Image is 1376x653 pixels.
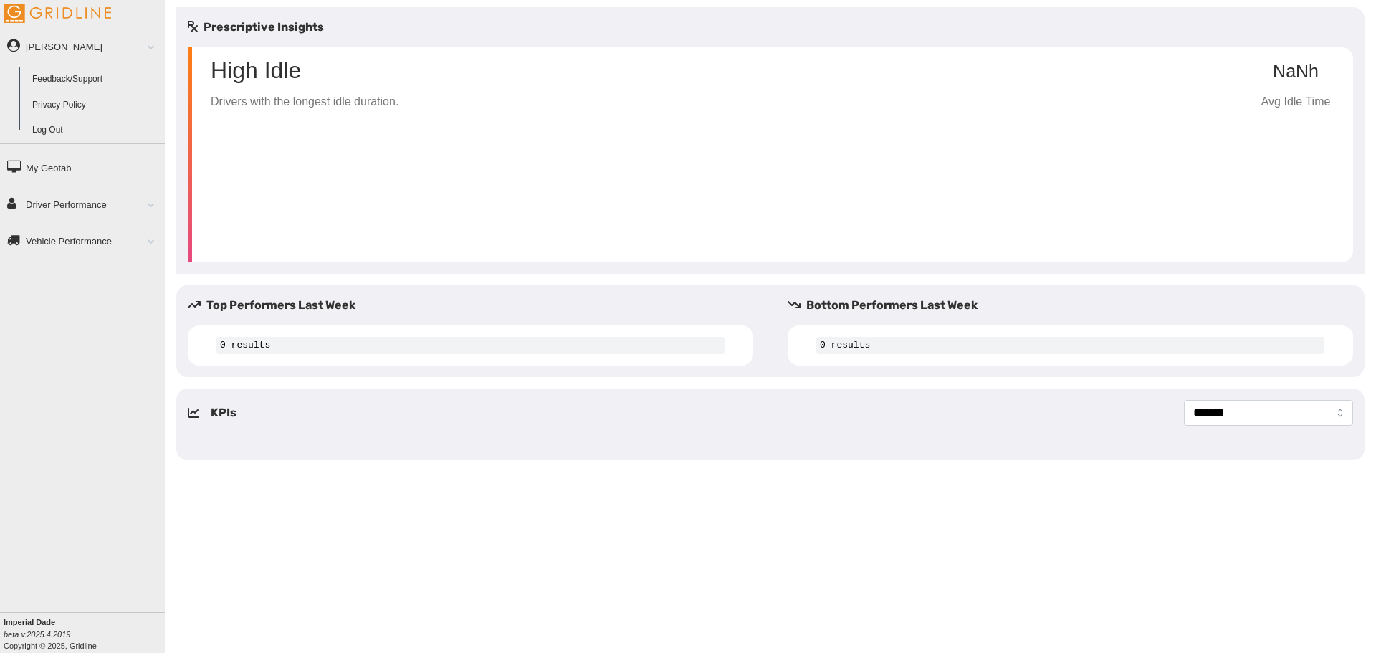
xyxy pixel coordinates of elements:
code: 0 results [816,337,1324,354]
p: Drivers with the longest idle duration. [211,93,398,111]
h5: Bottom Performers Last Week [788,297,1365,314]
a: Privacy Policy [26,92,165,118]
p: High Idle [211,59,398,82]
code: 0 results [216,337,725,354]
h5: Prescriptive Insights [188,19,324,36]
p: Avg Idle Time [1250,93,1342,111]
b: Imperial Dade [4,618,55,626]
a: Feedback/Support [26,67,165,92]
i: beta v.2025.4.2019 [4,630,70,639]
a: Log Out [26,118,165,143]
div: Copyright © 2025, Gridline [4,616,165,652]
p: NaNh [1250,62,1342,82]
h5: KPIs [211,404,236,421]
img: Gridline [4,4,111,23]
h5: Top Performers Last Week [188,297,765,314]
